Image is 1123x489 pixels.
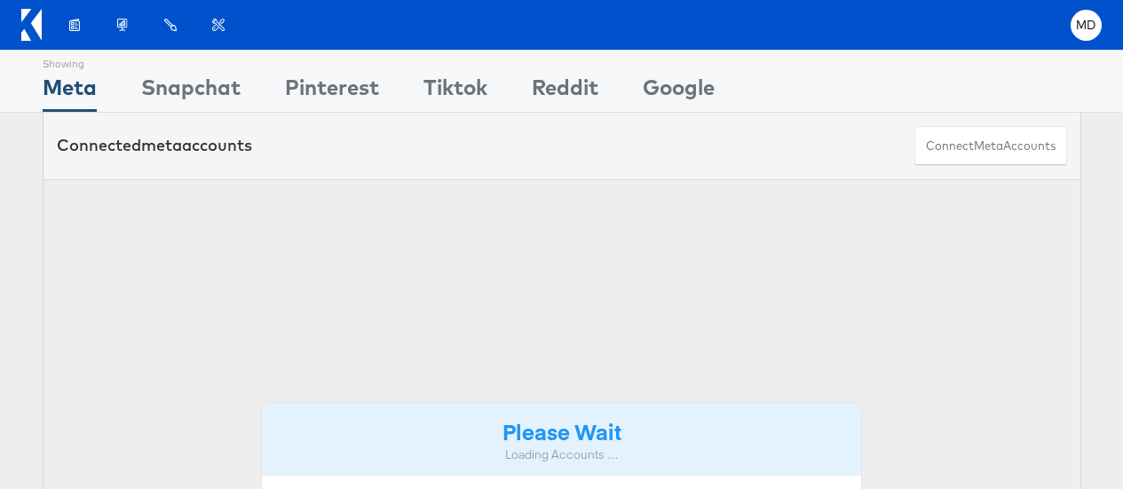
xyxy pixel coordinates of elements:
[141,72,241,112] div: Snapchat
[275,446,849,463] div: Loading Accounts ....
[57,134,252,157] div: Connected accounts
[285,72,379,112] div: Pinterest
[1076,20,1096,31] span: MD
[43,51,97,72] div: Showing
[532,72,598,112] div: Reddit
[141,135,182,155] span: meta
[643,72,715,112] div: Google
[43,72,97,112] div: Meta
[974,138,1003,154] span: meta
[914,126,1067,166] button: ConnectmetaAccounts
[502,416,621,446] strong: Please Wait
[423,72,487,112] div: Tiktok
